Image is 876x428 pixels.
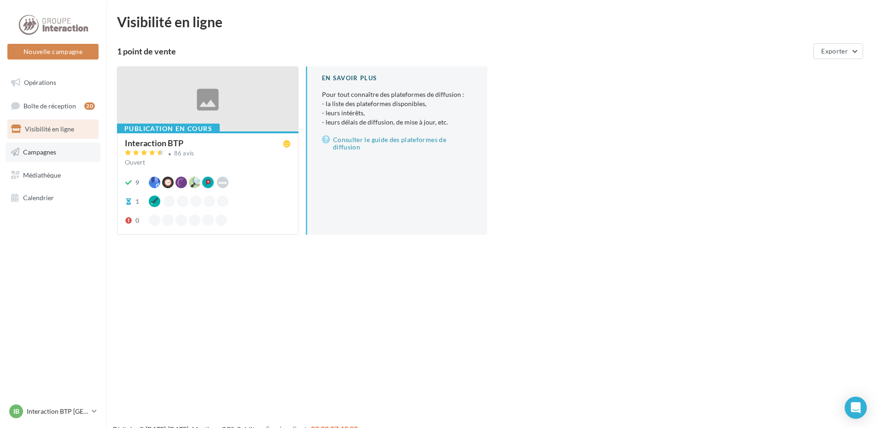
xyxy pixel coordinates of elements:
a: Boîte de réception20 [6,96,100,116]
div: Interaction BTP [125,139,183,147]
div: 86 avis [174,150,194,156]
span: Exporter [821,47,848,55]
a: Calendrier [6,188,100,208]
div: 20 [84,102,95,110]
a: Consulter le guide des plateformes de diffusion [322,134,473,153]
div: 1 point de vente [117,47,810,55]
span: Médiathèque [23,171,61,178]
p: Interaction BTP [GEOGRAPHIC_DATA] [27,407,88,416]
span: Opérations [24,78,56,86]
a: Visibilité en ligne [6,119,100,139]
div: Publication en cours [117,124,220,134]
span: Visibilité en ligne [25,125,74,133]
span: Calendrier [23,194,54,202]
div: Open Intercom Messenger [845,397,867,419]
div: 0 [135,216,139,225]
div: En savoir plus [322,74,473,83]
p: Pour tout connaître des plateformes de diffusion : [322,90,473,127]
span: Campagnes [23,148,56,156]
div: Visibilité en ligne [117,15,865,29]
div: 9 [135,178,139,187]
span: IB [13,407,19,416]
span: Ouvert [125,158,145,166]
a: IB Interaction BTP [GEOGRAPHIC_DATA] [7,403,99,420]
button: Nouvelle campagne [7,44,99,59]
li: - leurs délais de diffusion, de mise à jour, etc. [322,118,473,127]
div: 1 [135,197,139,206]
a: Campagnes [6,143,100,162]
a: Opérations [6,73,100,92]
li: - leurs intérêts, [322,108,473,118]
a: 86 avis [125,149,291,160]
li: - la liste des plateformes disponibles, [322,99,473,108]
a: Médiathèque [6,166,100,185]
span: Boîte de réception [23,101,76,109]
button: Exporter [813,43,863,59]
